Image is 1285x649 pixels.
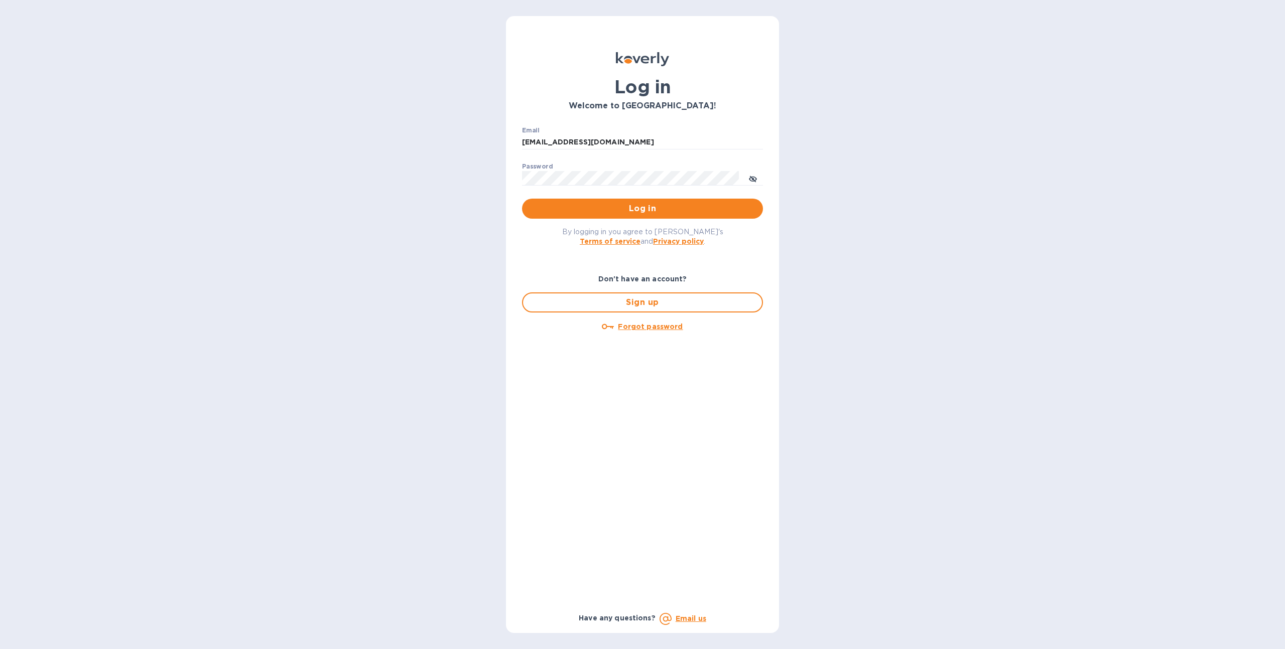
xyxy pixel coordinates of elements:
h3: Welcome to [GEOGRAPHIC_DATA]! [522,101,763,111]
a: Privacy policy [653,237,704,245]
a: Terms of service [580,237,640,245]
b: Have any questions? [579,614,656,622]
button: Log in [522,199,763,219]
a: Email us [676,614,706,622]
h1: Log in [522,76,763,97]
span: By logging in you agree to [PERSON_NAME]'s and . [562,228,723,245]
input: Enter email address [522,135,763,150]
u: Forgot password [618,322,683,331]
label: Email [522,127,540,133]
b: Don't have an account? [598,275,687,283]
img: Koverly [616,52,669,66]
span: Log in [530,203,755,215]
label: Password [522,164,553,170]
span: Sign up [531,296,754,308]
button: Sign up [522,292,763,312]
button: toggle password visibility [743,168,763,188]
